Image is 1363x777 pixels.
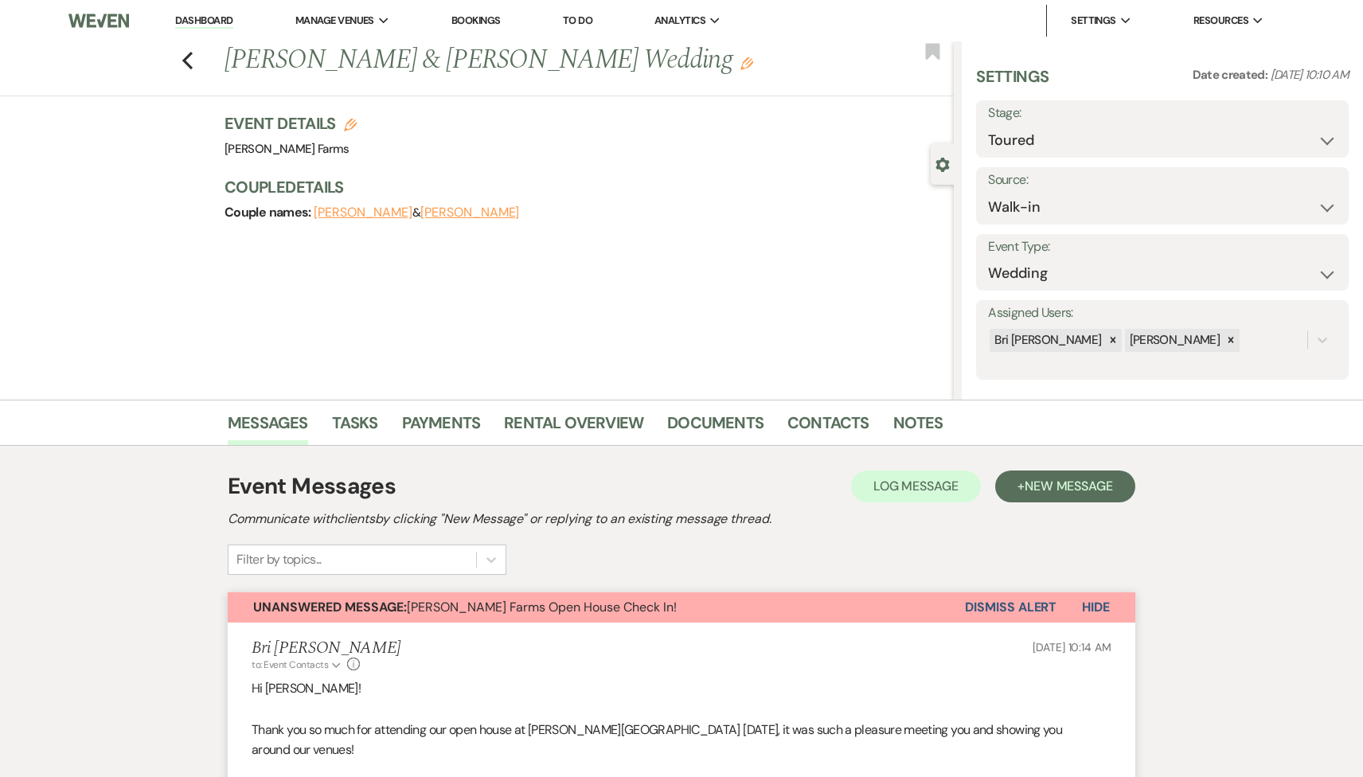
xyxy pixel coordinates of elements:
a: Messages [228,410,308,445]
h1: Event Messages [228,470,396,503]
span: [DATE] 10:10 AM [1271,67,1349,83]
a: Rental Overview [504,410,643,445]
button: +New Message [995,470,1135,502]
button: Hide [1056,592,1135,623]
button: Log Message [851,470,981,502]
label: Event Type: [988,236,1337,259]
button: Dismiss Alert [965,592,1056,623]
span: Hi [PERSON_NAME]! [252,680,361,697]
span: Manage Venues [295,13,374,29]
h3: Couple Details [225,176,938,198]
button: to: Event Contacts [252,658,343,672]
a: Dashboard [175,14,232,29]
a: Contacts [787,410,869,445]
span: Couple names: [225,204,314,221]
span: Settings [1071,13,1116,29]
a: Documents [667,410,764,445]
span: [DATE] 10:14 AM [1033,640,1111,654]
span: Log Message [873,478,959,494]
img: Weven Logo [68,4,129,37]
span: & [314,205,519,221]
a: Payments [402,410,481,445]
a: Tasks [332,410,378,445]
h2: Communicate with clients by clicking "New Message" or replying to an existing message thread. [228,510,1135,529]
span: [PERSON_NAME] Farms [225,141,350,157]
h1: [PERSON_NAME] & [PERSON_NAME] Wedding [225,41,802,80]
span: Thank you so much for attending our open house at [PERSON_NAME][GEOGRAPHIC_DATA] [DATE], it was s... [252,721,1062,759]
label: Assigned Users: [988,302,1337,325]
a: Notes [893,410,943,445]
button: [PERSON_NAME] [420,206,519,219]
span: Date created: [1193,67,1271,83]
h3: Event Details [225,112,357,135]
label: Source: [988,169,1337,192]
button: Close lead details [935,156,950,171]
span: [PERSON_NAME] Farms Open House Check In! [253,599,677,615]
h5: Bri [PERSON_NAME] [252,638,401,658]
strong: Unanswered Message: [253,599,407,615]
span: to: Event Contacts [252,658,328,671]
span: Analytics [654,13,705,29]
span: Resources [1193,13,1248,29]
button: [PERSON_NAME] [314,206,412,219]
span: New Message [1025,478,1113,494]
h3: Settings [976,65,1049,100]
a: To Do [563,14,592,27]
div: Bri [PERSON_NAME] [990,329,1103,352]
span: Hide [1082,599,1110,615]
div: [PERSON_NAME] [1125,329,1223,352]
a: Bookings [451,14,501,27]
button: Unanswered Message:[PERSON_NAME] Farms Open House Check In! [228,592,965,623]
label: Stage: [988,102,1337,125]
button: Edit [740,56,753,70]
div: Filter by topics... [236,550,322,569]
